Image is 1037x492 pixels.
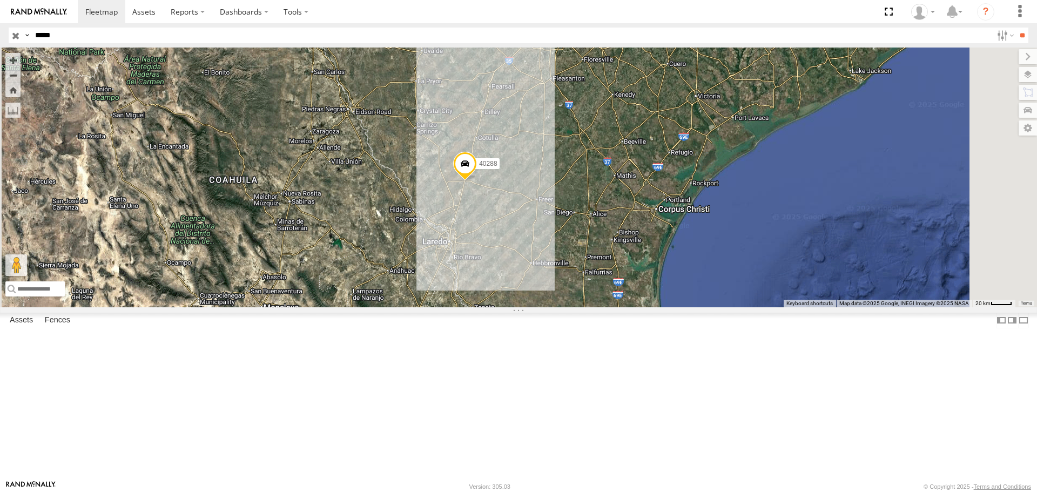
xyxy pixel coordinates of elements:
a: Terms and Conditions [974,483,1031,490]
label: Dock Summary Table to the Right [1007,313,1018,328]
div: Version: 305.03 [469,483,510,490]
div: Aurora Salinas [907,4,939,20]
div: © Copyright 2025 - [924,483,1031,490]
button: Zoom in [5,53,21,68]
img: rand-logo.svg [11,8,67,16]
button: Keyboard shortcuts [786,300,833,307]
span: 40288 [479,160,497,168]
label: Measure [5,103,21,118]
label: Hide Summary Table [1018,313,1029,328]
span: 20 km [975,300,991,306]
label: Assets [4,313,38,328]
label: Dock Summary Table to the Left [996,313,1007,328]
label: Fences [39,313,76,328]
button: Map Scale: 20 km per 36 pixels [972,300,1015,307]
button: Drag Pegman onto the map to open Street View [5,254,27,276]
i: ? [977,3,994,21]
label: Search Query [23,28,31,43]
span: Map data ©2025 Google, INEGI Imagery ©2025 NASA [839,300,969,306]
a: Terms [1021,301,1032,305]
label: Search Filter Options [993,28,1016,43]
button: Zoom out [5,68,21,83]
label: Map Settings [1019,120,1037,136]
a: Visit our Website [6,481,56,492]
button: Zoom Home [5,83,21,97]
